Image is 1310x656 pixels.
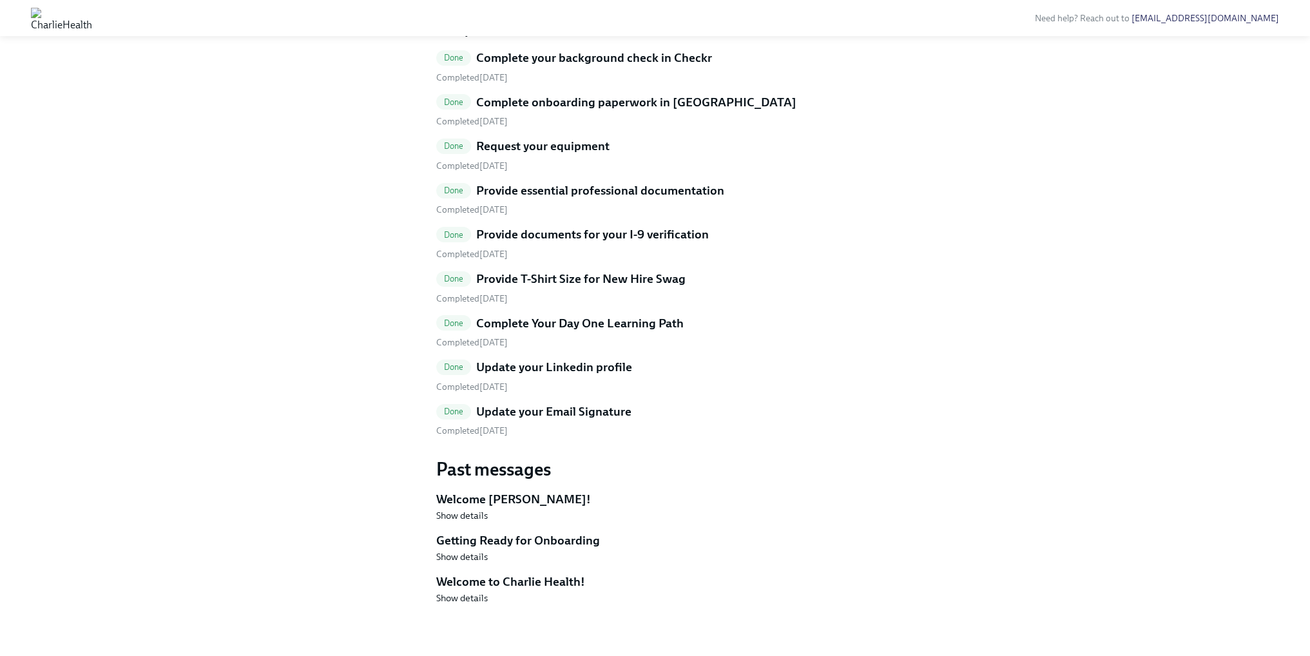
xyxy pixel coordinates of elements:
a: [EMAIL_ADDRESS][DOMAIN_NAME] [1132,13,1279,24]
a: DoneProvide documents for your I-9 verification Completed[DATE] [436,226,874,260]
span: Done [436,362,472,372]
a: DoneRequest your equipment Completed[DATE] [436,138,874,172]
span: Completed [DATE] [436,381,508,392]
a: DoneUpdate your Email Signature Completed[DATE] [436,403,874,438]
h5: Complete your background check in Checkr [476,50,712,66]
h5: Provide documents for your I-9 verification [476,226,709,243]
span: Monday, September 22nd 2025, 2:00 pm [436,425,508,436]
span: Done [436,407,472,416]
a: DoneComplete Your Day One Learning Path Completed[DATE] [436,315,874,349]
h5: Provide T-Shirt Size for New Hire Swag [476,271,686,287]
h5: Getting Ready for Onboarding [436,532,874,549]
span: Completed [DATE] [436,337,508,348]
button: Show details [436,592,488,604]
a: DoneUpdate your Linkedin profile Completed[DATE] [436,359,874,393]
span: Thursday, September 11th 2025, 5:38 pm [436,72,508,83]
h5: Complete onboarding paperwork in [GEOGRAPHIC_DATA] [476,94,796,111]
img: CharlieHealth [31,8,92,28]
h5: Request your equipment [476,138,610,155]
h3: Past messages [436,458,874,481]
h5: Complete Your Day One Learning Path [476,315,684,332]
a: DoneComplete your background check in Checkr Completed[DATE] [436,50,874,84]
span: Done [436,318,472,328]
span: Completed [DATE] [436,293,508,304]
a: DoneProvide essential professional documentation Completed[DATE] [436,182,874,217]
span: Monday, September 15th 2025, 3:17 pm [436,116,508,127]
span: Done [436,53,472,63]
button: Show details [436,550,488,563]
span: Done [436,97,472,107]
span: Monday, September 15th 2025, 3:26 pm [436,204,508,215]
h5: Provide essential professional documentation [476,182,724,199]
span: Need help? Reach out to [1035,13,1279,24]
a: DoneComplete onboarding paperwork in [GEOGRAPHIC_DATA] Completed[DATE] [436,94,874,128]
span: Completed [DATE] [436,249,508,260]
span: Done [436,230,472,240]
h5: Welcome to Charlie Health! [436,574,874,590]
span: Done [436,141,472,151]
button: Show details [436,509,488,522]
h5: Welcome [PERSON_NAME]! [436,491,874,508]
h5: Update your Email Signature [476,403,631,420]
h5: Update your Linkedin profile [476,359,632,376]
span: Done [436,186,472,195]
span: Tuesday, September 9th 2025, 6:36 pm [436,160,508,171]
a: DoneProvide T-Shirt Size for New Hire Swag Completed[DATE] [436,271,874,305]
span: Done [436,274,472,284]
